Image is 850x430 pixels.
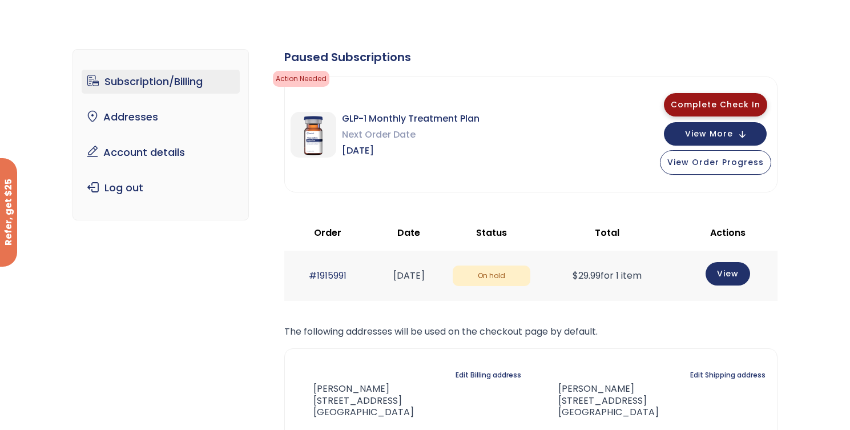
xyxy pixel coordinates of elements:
span: Status [476,226,507,239]
span: Order [314,226,341,239]
span: [DATE] [342,143,480,159]
img: GLP-1 Monthly Treatment Plan [291,112,336,158]
a: Subscription/Billing [82,70,240,94]
span: 29.99 [573,269,601,282]
p: The following addresses will be used on the checkout page by default. [284,324,778,340]
span: View More [685,130,733,138]
time: [DATE] [393,269,425,282]
span: Action Needed [273,71,329,87]
address: [PERSON_NAME] [STREET_ADDRESS] [GEOGRAPHIC_DATA] [296,383,414,419]
span: Date [397,226,420,239]
span: View Order Progress [667,156,764,168]
a: Edit Billing address [456,367,521,383]
a: View [706,262,750,286]
span: Complete Check In [671,99,760,110]
span: GLP-1 Monthly Treatment Plan [342,111,480,127]
button: View Order Progress [660,150,771,175]
button: Complete Check In [664,93,767,116]
td: for 1 item [536,251,679,300]
span: $ [573,269,578,282]
span: Total [595,226,619,239]
a: Edit Shipping address [690,367,766,383]
address: [PERSON_NAME] [STREET_ADDRESS] [GEOGRAPHIC_DATA] [540,383,659,419]
span: Actions [710,226,746,239]
div: Paused Subscriptions [284,49,778,65]
nav: Account pages [72,49,249,220]
span: On hold [453,266,530,287]
button: View More [664,122,767,146]
a: Account details [82,140,240,164]
span: Next Order Date [342,127,480,143]
a: Log out [82,176,240,200]
a: Addresses [82,105,240,129]
a: #1915991 [309,269,347,282]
